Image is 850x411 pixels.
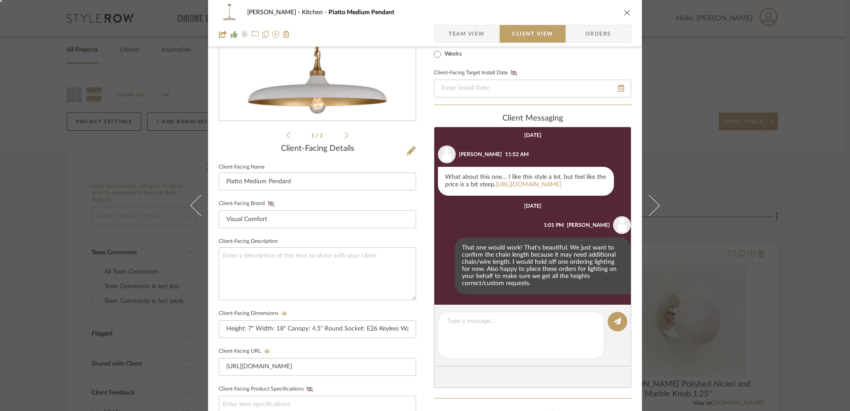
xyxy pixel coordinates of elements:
[320,133,324,138] span: 3
[219,239,278,244] label: Client-Facing Description
[505,150,529,158] div: 11:52 AM
[219,165,265,169] label: Client-Facing Name
[623,8,631,16] button: close
[265,201,277,207] button: Client-Facing Brand
[434,70,520,76] label: Client-Facing Target Install Date
[443,50,462,58] label: Weeks
[512,25,553,43] span: Client View
[438,145,456,163] img: user_avatar.png
[576,25,621,43] span: Orders
[219,386,316,392] label: Client-Facing Product Specifications
[524,132,541,138] div: [DATE]
[613,216,631,234] img: user_avatar.png
[524,203,541,209] div: [DATE]
[567,221,610,229] div: [PERSON_NAME]
[459,150,502,158] div: [PERSON_NAME]
[219,144,416,154] div: Client-Facing Details
[261,348,273,355] button: Client-Facing URL
[304,386,316,392] button: Client-Facing Product Specifications
[302,9,329,16] span: Kitchen
[434,35,480,60] mat-radio-group: Select item type
[544,221,564,229] div: 1:01 PM
[434,80,631,97] input: Enter Install Date
[219,173,416,190] input: Enter Client-Facing Item Name
[219,348,273,355] label: Client-Facing URL
[278,310,290,317] button: Client-Facing Dimensions
[449,25,485,43] span: Team View
[455,238,631,294] div: That one would work! That's beautiful. We just want to confirm the chain length because it may ne...
[434,114,631,124] div: client Messaging
[219,210,416,228] input: Enter Client-Facing Brand
[316,133,320,138] span: /
[219,201,277,207] label: Client-Facing Brand
[283,31,290,38] img: Remove from project
[219,310,290,317] label: Client-Facing Dimensions
[219,358,416,376] input: Enter item URL
[496,181,561,188] a: [URL][DOMAIN_NAME]
[247,9,302,16] span: [PERSON_NAME]
[508,70,520,76] button: Client-Facing Target Install Date
[438,167,614,196] div: What about this one… I like this style a lot, but feel like the price is a bit steep.
[311,133,316,138] span: 1
[219,4,240,21] img: cbcdee9a-241f-4dd4-965e-a0d1913f6c9d_48x40.jpg
[329,9,394,16] span: Piatto Medium Pendant
[219,320,416,338] input: Enter item dimensions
